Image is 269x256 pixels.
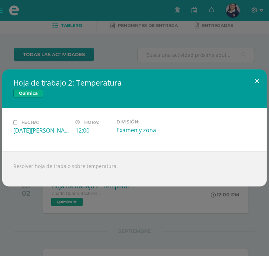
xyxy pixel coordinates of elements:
button: Close (Esc) [247,69,267,93]
span: Química [13,89,43,97]
h2: Hoja de trabajo 2: Temperatura [13,78,256,88]
div: Resolver hoja de trabajo sobre temperatura. [2,151,267,187]
span: Hora: [84,120,99,125]
div: [DATE][PERSON_NAME] [13,127,70,134]
div: Examen y zona [117,126,173,134]
div: 12:00 [75,127,111,134]
span: Fecha: [21,120,39,125]
label: División: [117,119,173,124]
